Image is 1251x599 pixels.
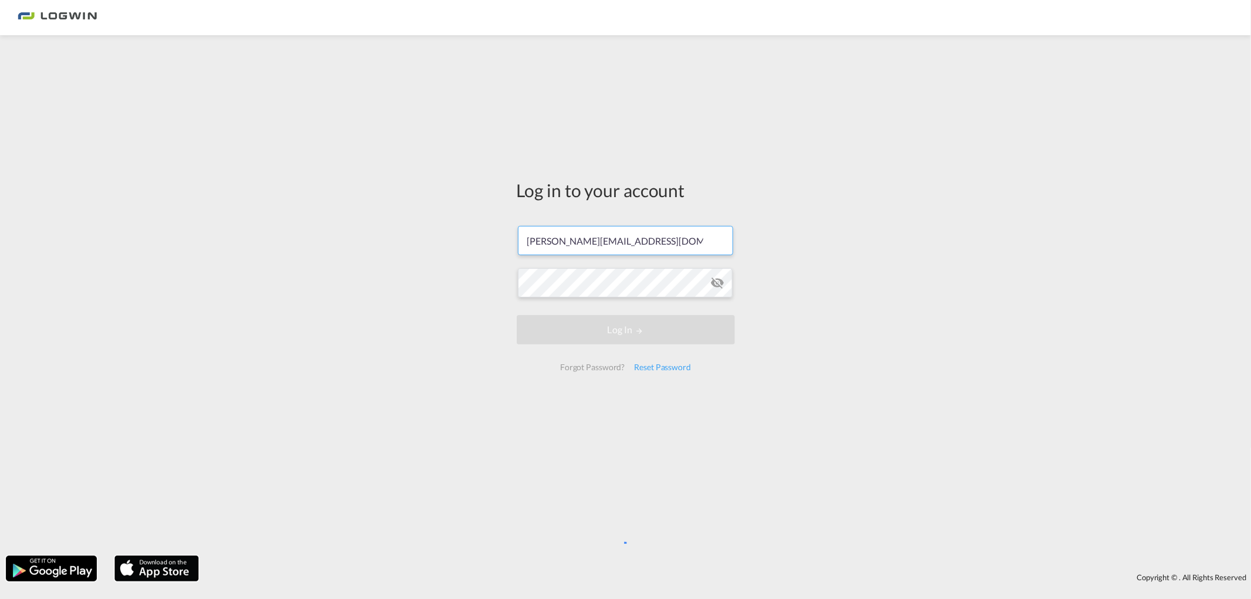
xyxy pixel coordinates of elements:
[629,357,696,378] div: Reset Password
[710,276,724,290] md-icon: icon-eye-off
[205,567,1251,587] div: Copyright © . All Rights Reserved
[5,554,98,583] img: google.png
[113,554,200,583] img: apple.png
[518,226,733,255] input: Enter email/phone number
[517,178,735,202] div: Log in to your account
[555,357,629,378] div: Forgot Password?
[18,5,97,31] img: 2761ae10d95411efa20a1f5e0282d2d7.png
[517,315,735,344] button: LOGIN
